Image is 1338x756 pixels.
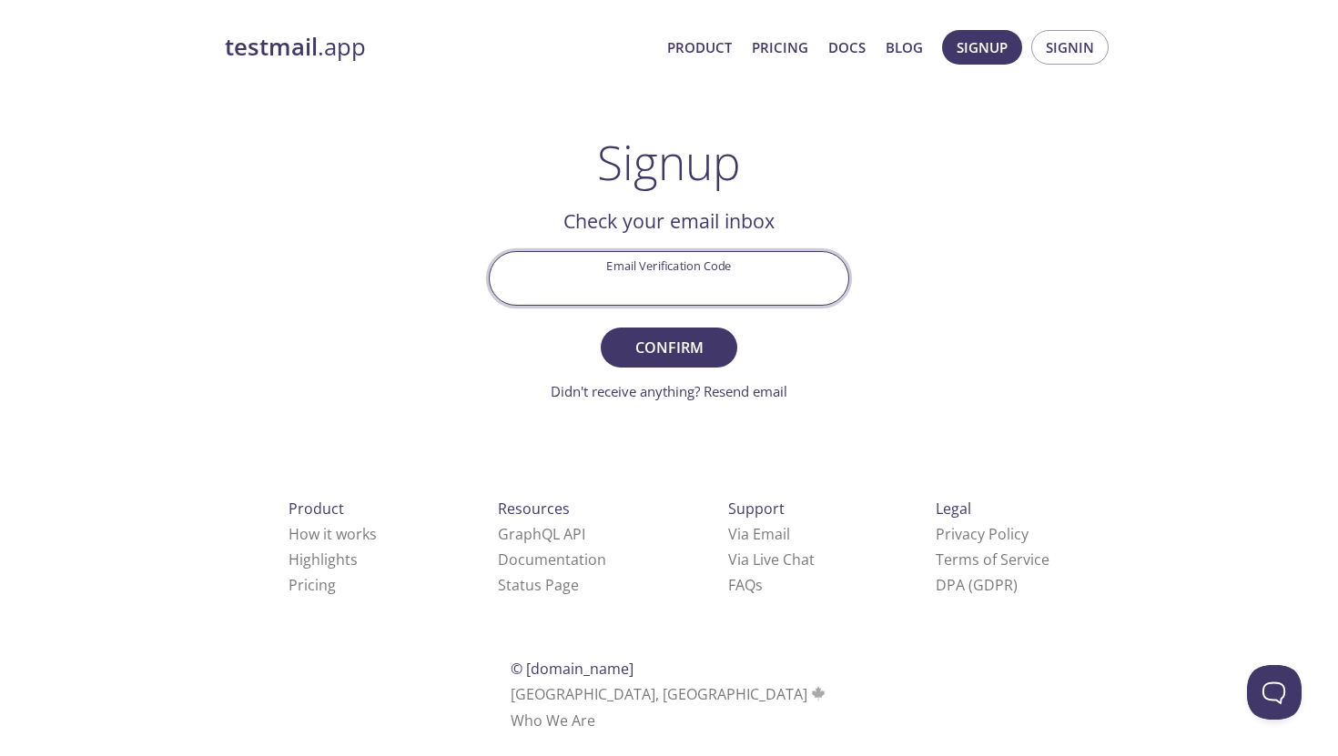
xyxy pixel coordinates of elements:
[289,499,344,519] span: Product
[621,335,717,360] span: Confirm
[225,32,653,63] a: testmail.app
[289,575,336,595] a: Pricing
[728,499,785,519] span: Support
[942,30,1022,65] button: Signup
[728,575,763,595] a: FAQ
[957,35,1008,59] span: Signup
[728,524,790,544] a: Via Email
[498,575,579,595] a: Status Page
[498,549,606,570] a: Documentation
[601,328,737,368] button: Confirm
[886,35,923,59] a: Blog
[498,524,585,544] a: GraphQL API
[1247,665,1302,720] iframe: Help Scout Beacon - Open
[511,684,828,704] span: [GEOGRAPHIC_DATA], [GEOGRAPHIC_DATA]
[597,135,741,189] h1: Signup
[728,549,815,570] a: Via Live Chat
[511,711,595,731] a: Who We Are
[1031,30,1109,65] button: Signin
[752,35,808,59] a: Pricing
[551,382,787,400] a: Didn't receive anything? Resend email
[225,31,318,63] strong: testmail
[498,499,570,519] span: Resources
[1046,35,1094,59] span: Signin
[936,549,1049,570] a: Terms of Service
[936,575,1018,595] a: DPA (GDPR)
[489,206,849,237] h2: Check your email inbox
[667,35,732,59] a: Product
[289,549,358,570] a: Highlights
[511,659,634,679] span: © [DOMAIN_NAME]
[936,499,971,519] span: Legal
[755,575,763,595] span: s
[936,524,1029,544] a: Privacy Policy
[289,524,377,544] a: How it works
[828,35,866,59] a: Docs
